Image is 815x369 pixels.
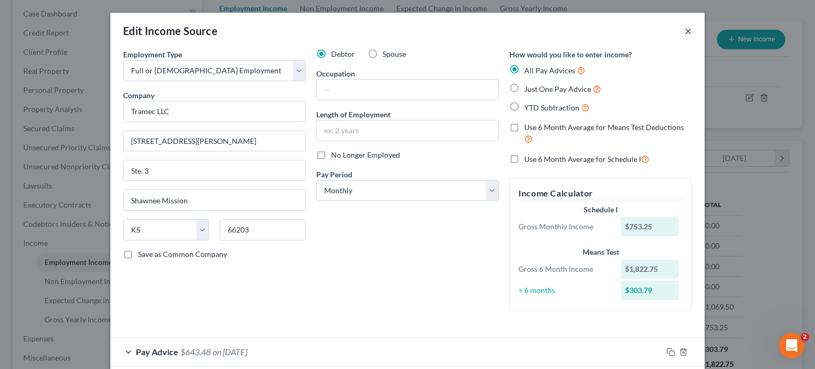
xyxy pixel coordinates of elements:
span: Just One Pay Advice [524,84,591,93]
div: $1,822.75 [621,260,679,279]
span: Save as Common Company [138,250,227,259]
span: $643.48 [180,347,211,357]
span: Use 6 Month Average for Means Test Deductions [524,123,684,132]
span: on [DATE] [213,347,247,357]
div: $753.25 [621,217,679,236]
span: No Longer Employed [331,150,400,159]
label: How would you like to enter income? [509,49,632,60]
h5: Income Calculator [518,187,683,200]
label: Occupation [316,68,355,79]
input: ex: 2 years [317,121,498,141]
span: YTD Subtraction [524,103,579,112]
div: $303.79 [621,281,679,300]
span: 2 [801,333,809,341]
input: Enter city... [124,190,305,210]
div: Edit Income Source [123,23,218,38]
input: -- [317,80,498,100]
input: Enter zip... [220,219,306,241]
div: ÷ 6 months [513,285,615,296]
button: × [684,24,692,37]
span: Spouse [383,49,406,58]
span: Debtor [331,49,355,58]
span: Pay Period [316,170,352,179]
span: Employment Type [123,50,182,59]
span: Use 6 Month Average for Schedule I [524,155,641,164]
input: Search company by name... [123,101,306,122]
div: Gross 6 Month Income [513,264,615,274]
div: Means Test [518,247,683,258]
span: All Pay Advices [524,66,575,75]
iframe: Intercom live chat [779,333,804,358]
input: Unit, Suite, etc... [124,160,305,181]
input: Enter address... [124,131,305,151]
span: Company [123,91,154,100]
div: Schedule I [518,204,683,215]
span: Pay Advice [136,347,178,357]
div: Gross Monthly Income [513,221,615,232]
label: Length of Employment [316,109,391,120]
